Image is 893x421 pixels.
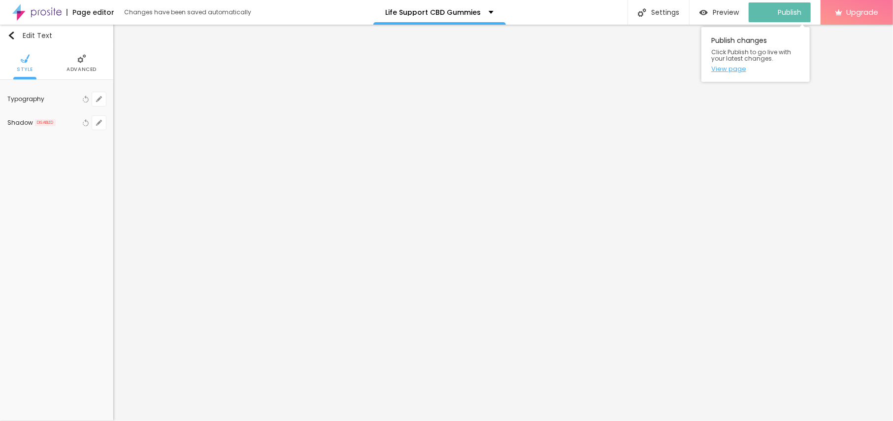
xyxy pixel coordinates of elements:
[638,8,646,17] img: Icone
[113,24,893,421] iframe: Editor
[66,9,114,16] div: Page editor
[711,66,800,72] a: View page
[7,32,52,39] div: Edit Text
[35,119,56,126] span: DISABLED
[66,67,97,72] span: Advanced
[21,54,30,63] img: Icone
[690,2,749,22] button: Preview
[17,67,33,72] span: Style
[699,8,708,17] img: view-1.svg
[778,8,801,16] span: Publish
[846,8,878,16] span: Upgrade
[701,27,810,82] div: Publish changes
[7,96,80,102] div: Typography
[713,8,739,16] span: Preview
[7,120,33,126] div: Shadow
[711,49,800,62] span: Click Publish to go live with your latest changes.
[7,32,15,39] img: Icone
[77,54,86,63] img: Icone
[749,2,811,22] button: Publish
[124,9,251,15] div: Changes have been saved automatically
[386,9,481,16] p: Life Support CBD Gummies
